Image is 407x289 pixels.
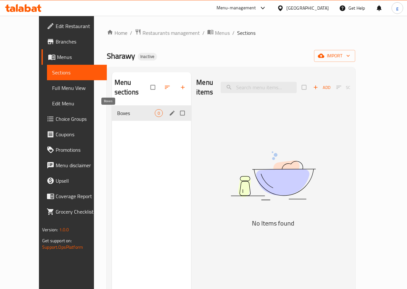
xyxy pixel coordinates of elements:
a: Menus [42,49,107,65]
div: Menu-management [217,4,256,12]
a: Coupons [42,127,107,142]
span: Edit Restaurant [56,22,102,30]
a: Edit Menu [47,96,107,111]
span: Upsell [56,177,102,185]
span: Select all sections [147,81,160,93]
span: 1.0.0 [59,226,69,234]
a: Grocery Checklist [42,204,107,219]
span: Add [313,84,330,91]
a: Edit Restaurant [42,18,107,34]
li: / [130,29,132,37]
h2: Menu sections [115,78,151,97]
span: Sort sections [160,80,176,94]
span: Get support on: [42,236,72,245]
a: Support.OpsPlatform [42,243,83,251]
span: 0 [155,110,162,116]
a: Branches [42,34,107,49]
span: g [396,5,398,12]
nav: breadcrumb [107,29,355,37]
div: Inactive [138,53,157,61]
li: / [202,29,205,37]
a: Menus [207,29,230,37]
a: Menu disclaimer [42,158,107,173]
span: Restaurants management [143,29,200,37]
div: [GEOGRAPHIC_DATA] [286,5,329,12]
span: Menus [215,29,230,37]
span: Choice Groups [56,115,102,123]
span: import [319,52,350,60]
span: Sections [237,29,255,37]
nav: Menu sections [112,103,191,123]
li: / [232,29,235,37]
a: Upsell [42,173,107,188]
h2: Menu items [196,78,213,97]
span: Menu disclaimer [56,161,102,169]
input: search [221,82,297,93]
img: dish.svg [196,135,350,217]
span: Branches [56,38,102,45]
span: Sharawy [107,49,135,63]
span: Edit Menu [52,100,102,107]
span: Grocery Checklist [56,208,102,216]
div: Boxes0edit [112,105,191,121]
a: Restaurants management [135,29,200,37]
span: Coverage Report [56,192,102,200]
button: Add section [176,80,191,94]
button: import [314,50,355,62]
span: Coupons [56,130,102,138]
a: Home [107,29,127,37]
span: Select section first [332,82,360,92]
span: Add item [311,82,332,92]
span: Boxes [117,109,155,117]
span: Version: [42,226,58,234]
span: Promotions [56,146,102,154]
a: Coverage Report [42,188,107,204]
a: Promotions [42,142,107,158]
span: Full Menu View [52,84,102,92]
span: Inactive [138,54,157,59]
button: edit [168,109,178,117]
span: Sections [52,69,102,76]
a: Sections [47,65,107,80]
div: items [155,109,163,117]
a: Full Menu View [47,80,107,96]
a: Choice Groups [42,111,107,127]
h5: No Items found [196,218,350,228]
span: Menus [57,53,102,61]
button: Add [311,82,332,92]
